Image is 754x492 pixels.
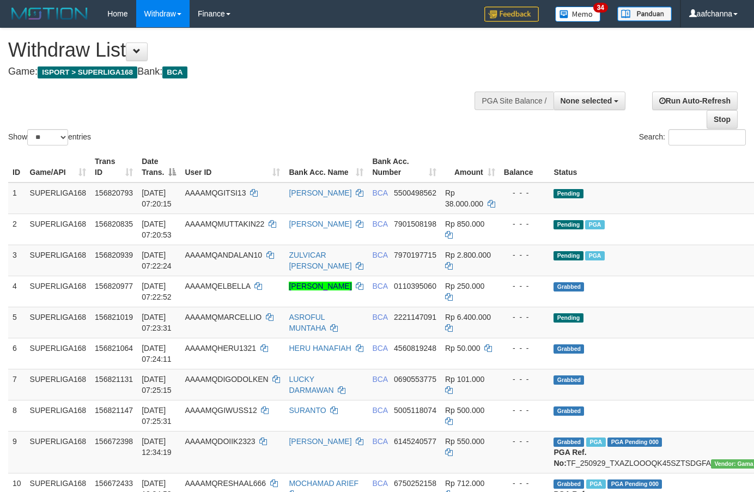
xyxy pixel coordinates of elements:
span: AAAAMQMARCELLIO [185,313,262,321]
span: Grabbed [554,406,584,416]
img: Button%20Memo.svg [555,7,601,22]
span: BCA [372,375,387,384]
span: Rp 38.000.000 [445,189,483,208]
span: [DATE] 07:22:24 [142,251,172,270]
span: Marked by aafchoeunmanni [585,251,604,260]
span: Marked by aafsoycanthlai [586,479,605,489]
a: ZULVICAR [PERSON_NAME] [289,251,351,270]
span: Grabbed [554,375,584,385]
h1: Withdraw List [8,39,492,61]
span: Pending [554,220,583,229]
span: AAAAMQANDALAN10 [185,251,262,259]
th: Balance [500,151,550,183]
span: Grabbed [554,344,584,354]
td: 8 [8,400,26,431]
div: - - - [504,374,545,385]
a: ASROFUL MUNTAHA [289,313,325,332]
span: Copy 5005118074 to clipboard [394,406,436,415]
span: [DATE] 07:20:15 [142,189,172,208]
td: SUPERLIGA168 [26,369,91,400]
th: User ID: activate to sort column ascending [180,151,284,183]
span: Rp 2.800.000 [445,251,491,259]
div: - - - [504,436,545,447]
span: [DATE] 07:24:11 [142,344,172,363]
td: SUPERLIGA168 [26,400,91,431]
span: Copy 7901508198 to clipboard [394,220,436,228]
div: - - - [504,478,545,489]
span: 156820793 [95,189,133,197]
a: HERU HANAFIAH [289,344,351,353]
div: - - - [504,250,545,260]
b: PGA Ref. No: [554,448,586,467]
label: Show entries [8,129,91,145]
th: Date Trans.: activate to sort column descending [137,151,180,183]
span: 156821064 [95,344,133,353]
span: Rp 50.000 [445,344,481,353]
th: Bank Acc. Name: activate to sort column ascending [284,151,368,183]
span: PGA Pending [607,479,662,489]
td: SUPERLIGA168 [26,338,91,369]
span: AAAAMQRESHAAL666 [185,479,266,488]
span: AAAAMQELBELLA [185,282,250,290]
span: None selected [561,96,612,105]
a: SURANTO [289,406,326,415]
span: Grabbed [554,438,584,447]
span: Marked by aafsoycanthlai [586,438,605,447]
h4: Game: Bank: [8,66,492,77]
td: 9 [8,431,26,473]
span: AAAAMQDOIIK2323 [185,437,255,446]
span: 156820939 [95,251,133,259]
span: BCA [372,479,387,488]
span: 156820835 [95,220,133,228]
a: [PERSON_NAME] [289,220,351,228]
td: SUPERLIGA168 [26,276,91,307]
span: Copy 6750252158 to clipboard [394,479,436,488]
span: 156821131 [95,375,133,384]
a: Stop [707,110,738,129]
td: 6 [8,338,26,369]
span: AAAAMQHERU1321 [185,344,256,353]
th: Trans ID: activate to sort column ascending [90,151,137,183]
span: 156672433 [95,479,133,488]
a: Run Auto-Refresh [652,92,738,110]
span: AAAAMQGIWUSS12 [185,406,257,415]
span: Rp 712.000 [445,479,484,488]
a: [PERSON_NAME] [289,282,351,290]
span: Copy 0110395060 to clipboard [394,282,436,290]
span: BCA [372,220,387,228]
th: Bank Acc. Number: activate to sort column ascending [368,151,441,183]
span: [DATE] 07:25:15 [142,375,172,394]
td: 3 [8,245,26,276]
span: Rp 6.400.000 [445,313,491,321]
img: panduan.png [617,7,672,21]
th: ID [8,151,26,183]
span: 156821147 [95,406,133,415]
span: [DATE] 07:25:31 [142,406,172,426]
td: SUPERLIGA168 [26,183,91,214]
td: 5 [8,307,26,338]
span: Copy 0690553775 to clipboard [394,375,436,384]
td: SUPERLIGA168 [26,431,91,473]
label: Search: [639,129,746,145]
span: Marked by aafchoeunmanni [585,220,604,229]
a: [PERSON_NAME] [289,189,351,197]
span: PGA Pending [607,438,662,447]
span: BCA [372,437,387,446]
span: Rp 850.000 [445,220,484,228]
td: 4 [8,276,26,307]
span: Rp 101.000 [445,375,484,384]
span: Rp 550.000 [445,437,484,446]
span: Pending [554,189,583,198]
img: MOTION_logo.png [8,5,91,22]
span: [DATE] 07:23:31 [142,313,172,332]
span: ISPORT > SUPERLIGA168 [38,66,137,78]
div: - - - [504,218,545,229]
button: None selected [554,92,626,110]
a: LUCKY DARMAWAN [289,375,333,394]
span: Rp 250.000 [445,282,484,290]
span: BCA [372,406,387,415]
span: BCA [372,313,387,321]
div: - - - [504,343,545,354]
span: Copy 4560819248 to clipboard [394,344,436,353]
td: SUPERLIGA168 [26,307,91,338]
